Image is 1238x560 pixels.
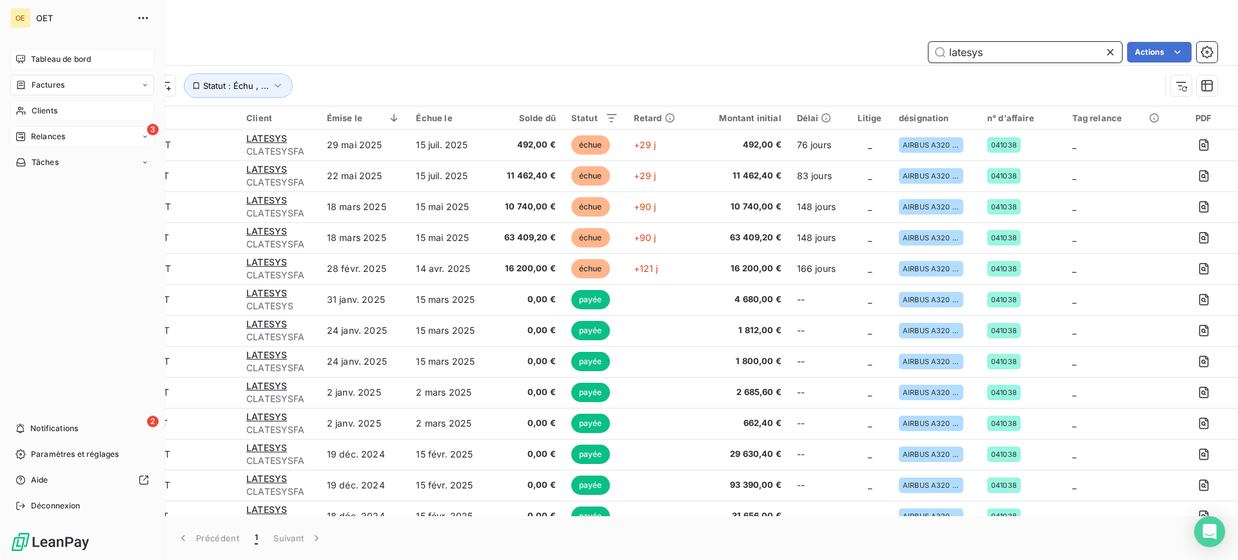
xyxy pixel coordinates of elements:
span: +29 j [634,170,656,181]
span: LATESYS [246,318,287,329]
span: payée [571,445,610,464]
span: 041038 [991,450,1017,458]
span: _ [1072,510,1076,521]
span: AIRBUS A320 SNZ - 6ÈME LIGNE - FOURNITURE [903,481,959,489]
span: échue [571,228,610,247]
span: 63 409,20 € [696,231,781,244]
span: LATESYS [246,380,287,391]
span: 0,00 € [498,479,556,492]
span: AIRBUS A320 SNZ - 6ÈME LIGNE - FOURNITURE [903,389,959,396]
button: 1 [247,525,266,552]
span: payée [571,321,610,340]
td: 31 janv. 2025 [319,284,409,315]
span: CLATESYSFA [246,176,311,189]
td: 14 avr. 2025 [408,253,490,284]
span: _ [868,479,872,490]
span: CLATESYS [246,300,311,313]
a: Tableau de bord [10,49,154,70]
span: AIRBUS A320 SNZ - 6ÈME LIGNE - FOURNITURE [903,512,959,520]
span: +29 j [634,139,656,150]
span: 041038 [991,420,1017,427]
span: 041038 [991,234,1017,242]
span: LATESYS [246,256,287,267]
div: Échue le [416,113,482,123]
button: Actions [1127,42,1192,63]
td: 166 jours [789,253,849,284]
span: 041038 [991,141,1017,149]
span: 041038 [991,481,1017,489]
span: 11 462,40 € [696,169,781,182]
span: AIRBUS A320 SNZ - 6ÈME LIGNE - FOURNITURE [903,203,959,211]
td: 28 févr. 2025 [319,253,409,284]
td: 18 mars 2025 [319,222,409,253]
span: 11 462,40 € [498,169,556,182]
span: Clients [32,105,57,117]
span: 041038 [991,203,1017,211]
span: payée [571,383,610,402]
span: payée [571,476,610,495]
span: Factures [32,79,64,91]
div: Tag relance [1072,113,1162,123]
td: 2 janv. 2025 [319,408,409,439]
div: Émise le [327,113,401,123]
span: 10 740,00 € [696,200,781,213]
td: 76 jours [789,130,849,160]
span: échue [571,259,610,278]
div: PDF [1177,113,1230,123]
td: 15 juil. 2025 [408,160,490,191]
td: -- [789,315,849,346]
a: Aide [10,470,154,490]
span: 041038 [991,265,1017,273]
span: +121 j [634,263,658,274]
span: AIRBUS A320 SNZ - 6ÈME LIGNE - FOURNITURE [903,265,959,273]
span: _ [868,387,872,398]
span: _ [1072,449,1076,459]
span: CLATESYSFA [246,331,311,343]
span: LATESYS [246,195,287,206]
span: _ [1072,387,1076,398]
span: 041038 [991,327,1017,334]
a: 3Relances [10,126,154,147]
td: 15 mai 2025 [408,222,490,253]
span: _ [868,510,872,521]
a: Factures [10,75,154,95]
span: _ [1072,325,1076,336]
span: Notifications [30,423,78,434]
span: _ [1072,170,1076,181]
td: 2 mars 2025 [408,377,490,408]
span: Relances [31,131,65,142]
span: Aide [31,474,48,486]
td: 15 mai 2025 [408,191,490,222]
span: AIRBUS A320 SNZ - 6ÈME LIGNE - FOURNITURE [903,420,959,427]
span: _ [868,418,872,429]
td: 22 mai 2025 [319,160,409,191]
div: OE [10,8,31,28]
a: Clients [10,101,154,121]
td: 15 mars 2025 [408,284,490,315]
span: échue [571,135,610,155]
span: _ [868,201,872,212]
span: AIRBUS A320 SNZ - 6ÈME LIGNE - FOURNITURE [903,141,959,149]
span: CLATESYSFA [246,423,311,436]
span: _ [1072,232,1076,243]
div: Délai [797,113,841,123]
div: Retard [634,113,680,123]
td: 15 févr. 2025 [408,470,490,501]
span: 10 740,00 € [498,200,556,213]
span: LATESYS [246,349,287,360]
div: n° d'affaire [987,113,1057,123]
span: AIRBUS A320 SNZ - 6ÈME LIGNE - FOURNITURE [903,172,959,180]
td: 2 janv. 2025 [319,377,409,408]
td: -- [789,470,849,501]
span: 0,00 € [498,324,556,337]
a: Tâches [10,152,154,173]
span: 31 656,00 € [696,510,781,523]
span: AIRBUS A320 SNZ - 6ÈME LIGNE - FOURNITURE [903,296,959,304]
td: -- [789,284,849,315]
span: CLATESYSFA [246,362,311,374]
span: 662,40 € [696,417,781,430]
span: _ [1072,479,1076,490]
span: 041038 [991,296,1017,304]
span: 2 685,60 € [696,386,781,399]
td: 15 mars 2025 [408,346,490,377]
